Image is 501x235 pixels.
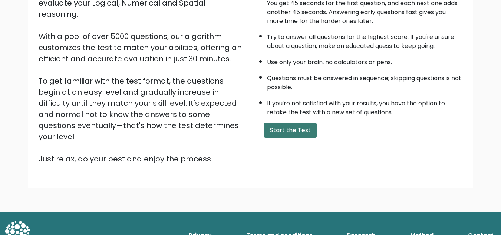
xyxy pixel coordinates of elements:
[267,29,463,50] li: Try to answer all questions for the highest score. If you're unsure about a question, make an edu...
[267,54,463,67] li: Use only your brain, no calculators or pens.
[267,95,463,117] li: If you're not satisfied with your results, you have the option to retake the test with a new set ...
[267,70,463,92] li: Questions must be answered in sequence; skipping questions is not possible.
[264,123,317,138] button: Start the Test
